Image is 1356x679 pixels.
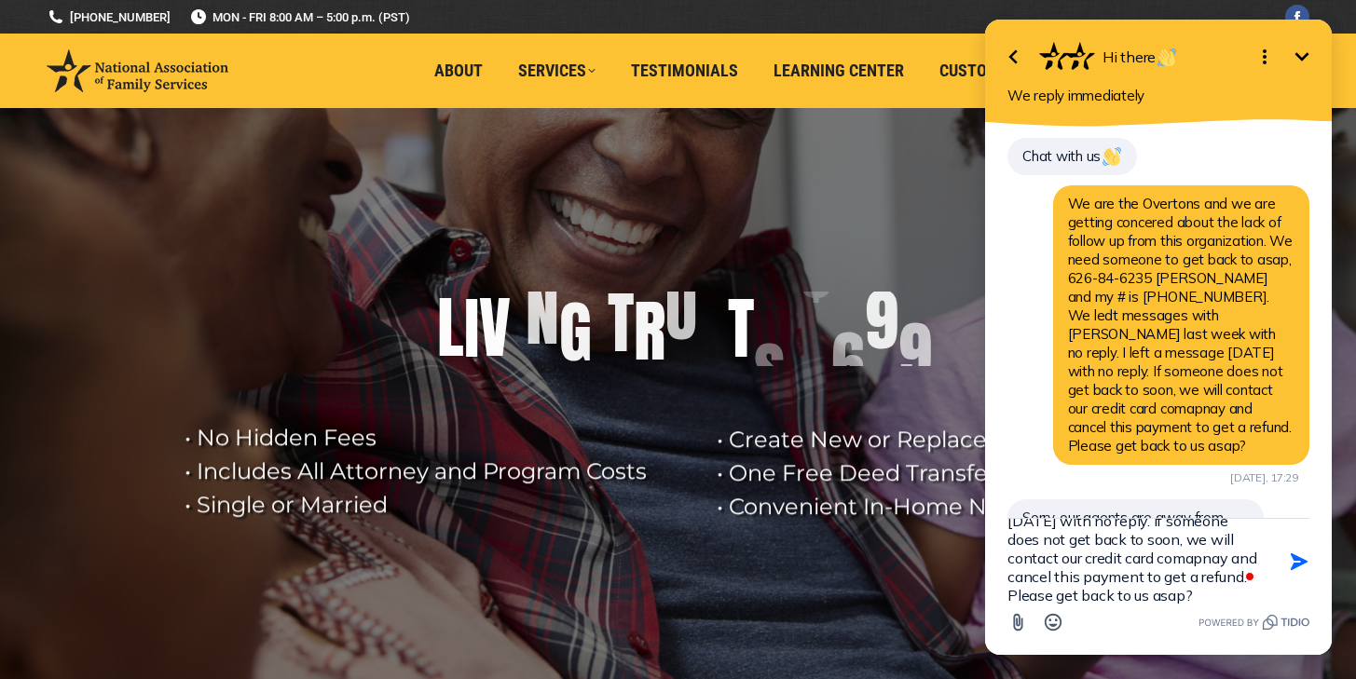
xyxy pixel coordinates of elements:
a: Learning Center [760,53,917,88]
span: Services [518,61,596,81]
img: 👋 [142,147,160,166]
button: Attach file button [39,604,75,640]
div: I [464,292,479,366]
div: T [608,286,634,360]
span: We are the Overtons and we are getting concered about the lack of follow up from this organizatio... [107,195,332,455]
a: [PHONE_NUMBER] [47,8,171,26]
div: 9 [865,283,898,358]
span: Chat with us [62,147,161,165]
a: About [421,53,496,88]
div: L [437,291,464,365]
span: Customer Service [939,61,1080,81]
rs-layer: • No Hidden Fees • Includes All Attorney and Program Costs • Single or Married [185,421,693,522]
textarea: To enrich screen reader interactions, please activate Accessibility in Grammarly extension settings [47,519,302,604]
rs-layer: • Create New or Replace Outdated Documents • One Free Deed Transfer • Convenient In-Home Notariza... [717,423,1257,523]
span: Learning Center [774,61,904,81]
img: 👋 [197,48,215,67]
span: Testimonials [631,61,738,81]
a: Testimonials [618,53,751,88]
div: R [634,294,665,369]
div: U [665,274,697,348]
span: MON - FRI 8:00 AM – 5:00 p.m. (PST) [189,8,410,26]
img: National Association of Family Services [47,49,228,92]
div: 6 [831,325,865,400]
a: Powered by Tidio. [238,611,349,633]
div: $ [801,234,831,308]
div: S [754,336,785,411]
div: N [526,278,559,353]
div: [DATE], 17:29 [269,469,337,487]
span: About [434,61,483,81]
span: Hi there [142,48,217,66]
div: V [479,291,511,365]
span: We reply immediately [47,87,184,104]
div: T [728,292,754,366]
button: Open options [285,38,322,75]
a: Customer Service [926,53,1093,88]
button: Minimize [322,38,360,75]
div: G [559,295,592,370]
button: Open Emoji picker [75,604,110,640]
span: Sorry, our agents are away from their desks at the moment. Please provide us with your email and ... [62,509,282,582]
div: 9 [898,316,932,390]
